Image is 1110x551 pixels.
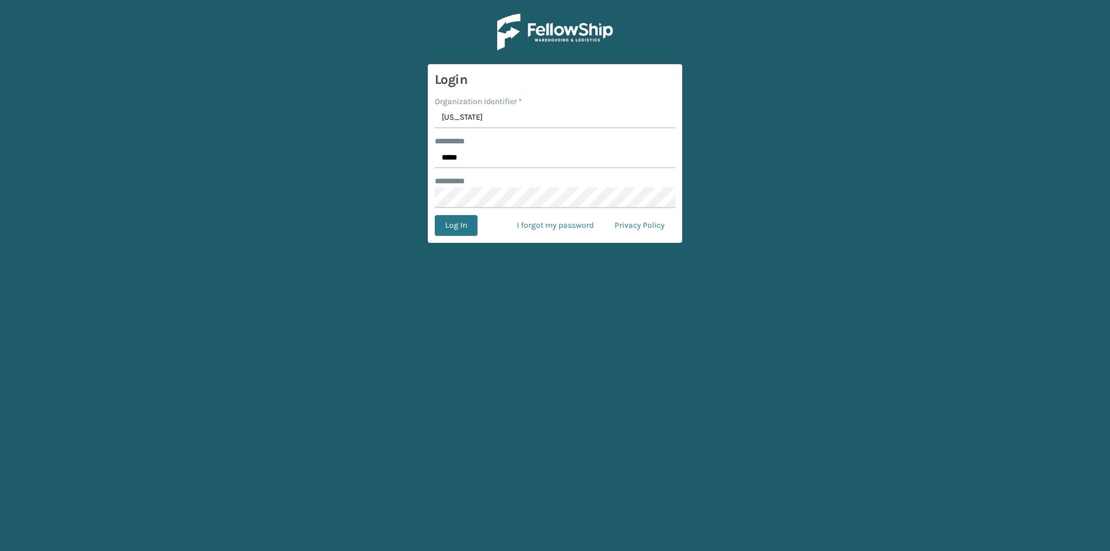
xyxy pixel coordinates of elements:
button: Log In [435,215,478,236]
label: Organization Identifier [435,95,522,108]
a: I forgot my password [506,215,604,236]
a: Privacy Policy [604,215,675,236]
img: Logo [497,14,613,50]
h3: Login [435,71,675,88]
